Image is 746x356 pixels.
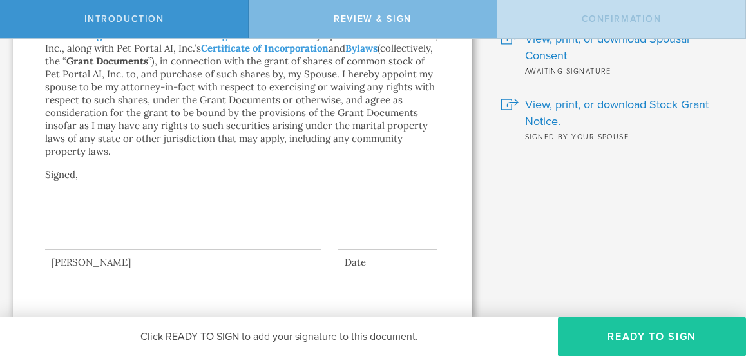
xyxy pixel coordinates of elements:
button: Ready to Sign [558,317,746,356]
span: Confirmation [582,14,662,25]
a: Certificate of Incorporation [201,42,329,54]
div: Date [338,256,437,269]
span: Review & Sign [334,14,412,25]
span: Introduction [84,14,164,25]
p: I, spouse of [PERSON_NAME] (my “ ”), have read and approve of the and between my Spouse and Pet P... [45,16,440,158]
div: Awaiting signature [501,64,727,77]
span: View, print, or download Stock Grant Notice. [525,96,727,130]
span: Click READY TO SIGN to add your signature to this document. [140,330,418,343]
strong: Grant Documents [66,55,148,67]
div: Signed by your spouse [501,130,727,143]
span: View, print, or download Spousal Consent [525,30,727,64]
p: Signed, [45,168,440,207]
a: Bylaws [345,42,378,54]
div: [PERSON_NAME] [45,256,321,269]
